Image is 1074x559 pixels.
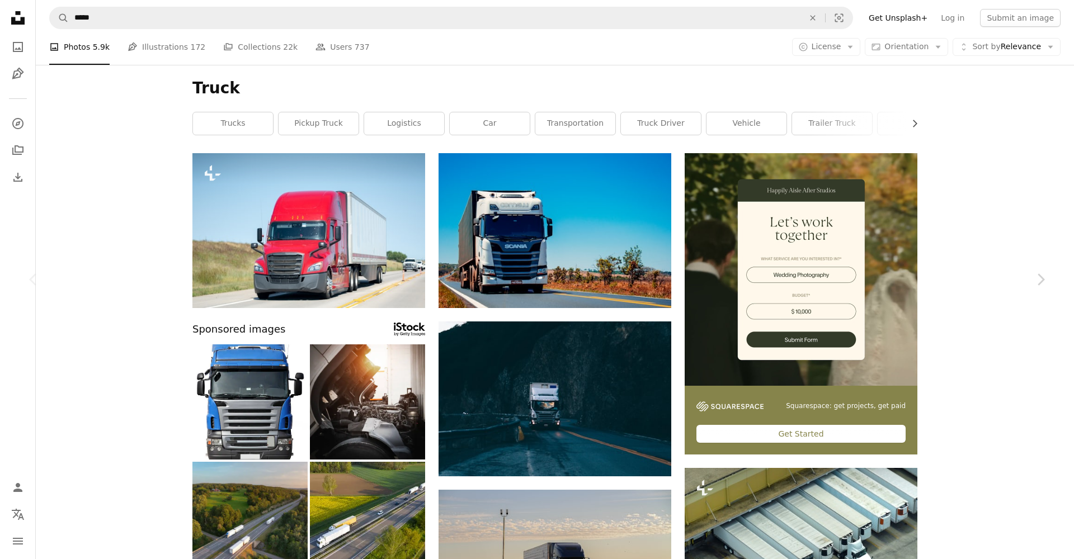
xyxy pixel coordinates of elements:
a: Photos [7,36,29,58]
a: Illustrations [7,63,29,85]
a: Collections 22k [223,29,298,65]
button: Orientation [865,38,948,56]
span: 22k [283,41,298,53]
button: Submit an image [980,9,1061,27]
a: Log in [934,9,971,27]
span: Orientation [884,42,929,51]
a: a red semi truck driving down a highway [192,225,425,235]
a: black truck on road during daytime [439,545,671,555]
img: Front Face Big Blue Truck isolated on white background [192,344,308,459]
span: 737 [355,41,370,53]
a: van [878,112,958,135]
a: white truck on road during daytime [439,225,671,235]
a: logistics [364,112,444,135]
img: trailer truck passing on road near rail guard [439,321,671,476]
a: Next [1007,226,1074,333]
img: a red semi truck driving down a highway [192,153,425,308]
a: trailer truck passing on road near rail guard [439,394,671,404]
form: Find visuals sitewide [49,7,853,29]
button: Visual search [826,7,852,29]
span: Sponsored images [192,321,285,338]
button: Language [7,503,29,525]
h1: Truck [192,78,917,98]
a: car [450,112,530,135]
button: Clear [800,7,825,29]
span: 172 [191,41,206,53]
button: License [792,38,861,56]
div: Get Started [696,425,906,443]
span: Squarespace: get projects, get paid [786,401,906,411]
a: Log in / Sign up [7,476,29,499]
a: vehicle [706,112,786,135]
span: License [812,42,841,51]
a: trucks [193,112,273,135]
a: pickup truck [279,112,359,135]
a: Explore [7,112,29,135]
button: Menu [7,530,29,552]
img: Trucks Engine Opening Hood for Maintenance and Repairing. Diesel Engine Truck. [310,344,425,459]
button: Search Unsplash [50,7,69,29]
a: Squarespace: get projects, get paidGet Started [685,153,917,454]
img: white truck on road during daytime [439,153,671,308]
a: Collections [7,139,29,162]
a: truck driver [621,112,701,135]
img: file-1747939393036-2c53a76c450aimage [685,153,917,386]
a: Big corporate shipment center with many cargo semi trucks unloading and uploading retail products... [685,540,917,550]
a: Get Unsplash+ [862,9,934,27]
a: Illustrations 172 [128,29,205,65]
img: file-1747939142011-51e5cc87e3c9 [696,401,764,411]
a: trailer truck [792,112,872,135]
button: scroll list to the right [905,112,917,135]
a: transportation [535,112,615,135]
button: Sort byRelevance [953,38,1061,56]
a: Users 737 [315,29,369,65]
span: Relevance [972,41,1041,53]
span: Sort by [972,42,1000,51]
a: Download History [7,166,29,188]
